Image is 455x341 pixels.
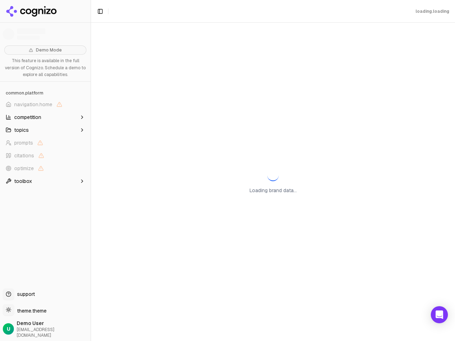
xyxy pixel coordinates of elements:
[14,178,32,185] span: toolbox
[14,165,34,172] span: optimize
[14,291,35,298] span: support
[36,47,62,53] span: Demo Mode
[3,87,88,99] div: common.platform
[14,152,34,159] span: citations
[3,175,88,187] button: toolbox
[416,9,449,14] div: loading.loading
[3,112,88,123] button: competition
[7,325,10,332] span: U
[14,139,33,146] span: prompts
[431,306,448,323] div: Open Intercom Messenger
[17,320,88,327] span: Demo User
[250,187,297,194] p: Loading brand data...
[14,126,29,134] span: topics
[4,58,86,79] p: This feature is available in the full version of Cognizo. Schedule a demo to explore all capabili...
[14,101,52,108] span: navigation.home
[14,308,47,314] span: theme.theme
[3,124,88,136] button: topics
[14,114,41,121] span: competition
[17,327,88,338] span: [EMAIL_ADDRESS][DOMAIN_NAME]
